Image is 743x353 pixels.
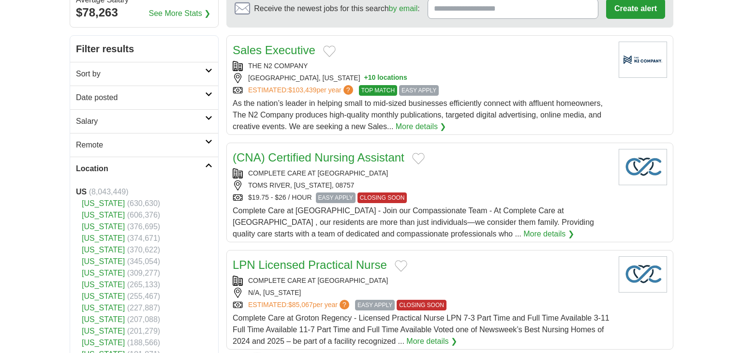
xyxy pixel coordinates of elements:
[288,301,313,309] span: $85,067
[70,157,218,180] a: Location
[127,246,161,254] span: (370,622)
[127,222,161,231] span: (376,695)
[523,228,574,240] a: More details ❯
[127,199,161,207] span: (630,630)
[70,36,218,62] h2: Filter results
[357,192,407,203] span: CLOSING SOON
[233,61,611,71] div: THE N2 COMPANY
[233,73,611,83] div: [GEOGRAPHIC_DATA], [US_STATE]
[340,300,349,309] span: ?
[399,85,439,96] span: EASY APPLY
[76,68,205,80] h2: Sort by
[127,269,161,277] span: (309,277)
[82,246,125,254] a: [US_STATE]
[233,276,611,286] div: COMPLETE CARE AT [GEOGRAPHIC_DATA]
[619,42,667,78] img: Company logo
[76,188,87,196] strong: US
[323,45,336,57] button: Add to favorite jobs
[127,338,161,347] span: (188,566)
[82,280,125,289] a: [US_STATE]
[82,327,125,335] a: [US_STATE]
[76,4,212,21] div: $78,263
[127,315,161,324] span: (207,088)
[397,300,446,310] span: CLOSING SOON
[233,151,404,164] a: (CNA) Certified Nursing Assistant
[364,73,407,83] button: +10 locations
[82,269,125,277] a: [US_STATE]
[248,300,351,310] a: ESTIMATED:$85,067per year?
[233,180,611,191] div: TOMS RIVER, [US_STATE], 08757
[233,168,611,178] div: COMPLETE CARE AT [GEOGRAPHIC_DATA]
[76,92,205,103] h2: Date posted
[233,288,611,298] div: N/A, [US_STATE]
[343,85,353,95] span: ?
[82,315,125,324] a: [US_STATE]
[127,304,161,312] span: (227,887)
[82,234,125,242] a: [US_STATE]
[233,99,603,131] span: As the nation’s leader in helping small to mid-sized businesses efficiently connect with affluent...
[76,163,205,175] h2: Location
[364,73,368,83] span: +
[248,85,355,96] a: ESTIMATED:$103,439per year?
[355,300,395,310] span: EASY APPLY
[82,222,125,231] a: [US_STATE]
[70,62,218,86] a: Sort by
[127,292,161,300] span: (255,467)
[82,292,125,300] a: [US_STATE]
[76,116,205,127] h2: Salary
[76,139,205,151] h2: Remote
[233,258,387,271] a: LPN Licensed Practical Nurse
[619,149,667,185] img: Company logo
[127,234,161,242] span: (374,671)
[316,192,356,203] span: EASY APPLY
[288,86,316,94] span: $103,439
[127,327,161,335] span: (201,279)
[82,257,125,265] a: [US_STATE]
[359,85,397,96] span: TOP MATCH
[149,8,211,19] a: See More Stats ❯
[82,199,125,207] a: [US_STATE]
[233,206,594,238] span: Complete Care at [GEOGRAPHIC_DATA] - Join our Compassionate Team - At Complete Care at [GEOGRAPHI...
[233,314,609,345] span: Complete Care at Groton Regency - Licensed Practical Nurse LPN 7-3 Part Time and Full Time Availa...
[412,153,425,164] button: Add to favorite jobs
[89,188,129,196] span: (8,043,449)
[233,44,315,57] a: Sales Executive
[406,336,457,347] a: More details ❯
[619,256,667,293] img: Company logo
[127,280,161,289] span: (265,133)
[127,257,161,265] span: (345,054)
[70,133,218,157] a: Remote
[395,260,407,272] button: Add to favorite jobs
[389,4,418,13] a: by email
[82,211,125,219] a: [US_STATE]
[233,192,611,203] div: $19.75 - $26 / HOUR
[82,338,125,347] a: [US_STATE]
[70,86,218,109] a: Date posted
[254,3,419,15] span: Receive the newest jobs for this search :
[70,109,218,133] a: Salary
[127,211,161,219] span: (606,376)
[396,121,446,132] a: More details ❯
[82,304,125,312] a: [US_STATE]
